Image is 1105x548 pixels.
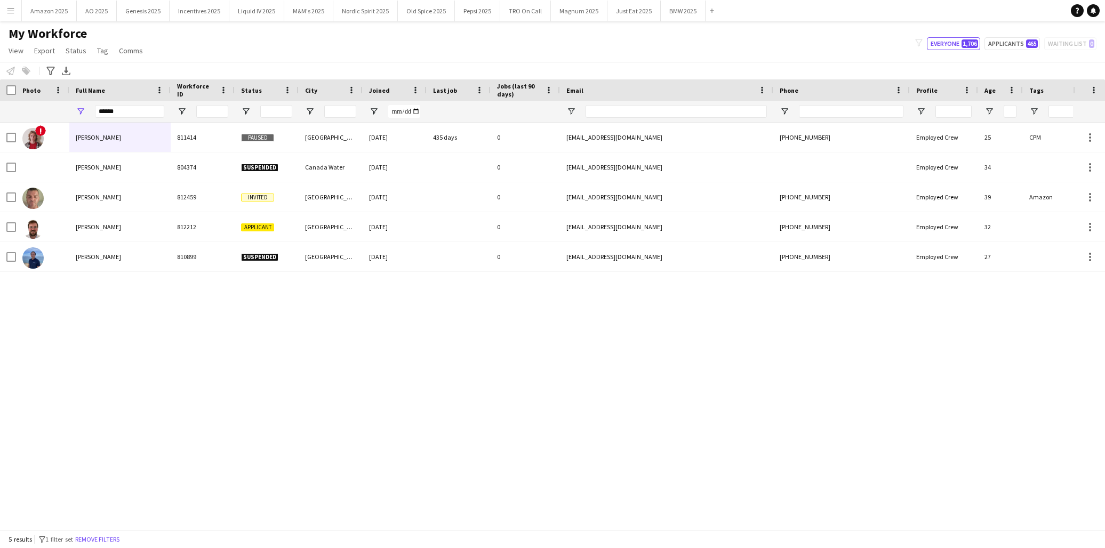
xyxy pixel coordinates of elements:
[66,46,86,55] span: Status
[780,86,798,94] span: Phone
[299,242,363,271] div: [GEOGRAPHIC_DATA]
[388,105,420,118] input: Joined Filter Input
[1004,105,1016,118] input: Age Filter Input
[935,105,972,118] input: Profile Filter Input
[115,44,147,58] a: Comms
[910,123,978,152] div: Employed Crew
[978,242,1023,271] div: 27
[119,46,143,55] span: Comms
[369,86,390,94] span: Joined
[363,152,427,182] div: [DATE]
[978,123,1023,152] div: 25
[22,1,77,21] button: Amazon 2025
[978,152,1023,182] div: 34
[241,253,278,261] span: Suspended
[916,107,926,116] button: Open Filter Menu
[241,164,278,172] span: Suspended
[773,182,910,212] div: [PHONE_NUMBER]
[93,44,113,58] a: Tag
[1029,107,1039,116] button: Open Filter Menu
[1029,86,1044,94] span: Tags
[22,86,41,94] span: Photo
[1023,123,1087,152] div: CPM
[927,37,980,50] button: Everyone1,706
[910,242,978,271] div: Employed Crew
[500,1,551,21] button: TRO On Call
[491,212,560,241] div: 0
[299,152,363,182] div: Canada Water
[560,182,773,212] div: [EMAIL_ADDRESS][DOMAIN_NAME]
[9,26,87,42] span: My Workforce
[241,86,262,94] span: Status
[978,182,1023,212] div: 39
[22,217,44,239] img: Oliver Lewis
[799,105,903,118] input: Phone Filter Input
[76,193,121,201] span: [PERSON_NAME]
[433,86,457,94] span: Last job
[260,105,292,118] input: Status Filter Input
[916,86,938,94] span: Profile
[177,82,215,98] span: Workforce ID
[1048,105,1080,118] input: Tags Filter Input
[586,105,767,118] input: Email Filter Input
[560,212,773,241] div: [EMAIL_ADDRESS][DOMAIN_NAME]
[560,152,773,182] div: [EMAIL_ADDRESS][DOMAIN_NAME]
[171,182,235,212] div: 812459
[229,1,284,21] button: Liquid IV 2025
[910,212,978,241] div: Employed Crew
[30,44,59,58] a: Export
[22,128,44,149] img: Oliver Atkins
[984,86,996,94] span: Age
[241,223,274,231] span: Applicant
[363,242,427,271] div: [DATE]
[491,123,560,152] div: 0
[77,1,117,21] button: AO 2025
[984,37,1040,50] button: Applicants465
[171,212,235,241] div: 812212
[34,46,55,55] span: Export
[76,223,121,231] span: [PERSON_NAME]
[1026,39,1038,48] span: 465
[171,123,235,152] div: 811414
[97,46,108,55] span: Tag
[780,107,789,116] button: Open Filter Menu
[76,253,121,261] span: [PERSON_NAME]
[22,188,44,209] img: Oliver James
[76,107,85,116] button: Open Filter Menu
[773,242,910,271] div: [PHONE_NUMBER]
[497,82,541,98] span: Jobs (last 90 days)
[661,1,706,21] button: BMW 2025
[171,242,235,271] div: 810899
[560,242,773,271] div: [EMAIL_ADDRESS][DOMAIN_NAME]
[299,182,363,212] div: [GEOGRAPHIC_DATA]
[427,123,491,152] div: 435 days
[241,107,251,116] button: Open Filter Menu
[73,534,122,545] button: Remove filters
[455,1,500,21] button: Pepsi 2025
[560,123,773,152] div: [EMAIL_ADDRESS][DOMAIN_NAME]
[491,242,560,271] div: 0
[299,123,363,152] div: [GEOGRAPHIC_DATA]
[76,163,121,171] span: [PERSON_NAME]
[551,1,607,21] button: Magnum 2025
[4,44,28,58] a: View
[76,133,121,141] span: [PERSON_NAME]
[305,86,317,94] span: City
[566,86,583,94] span: Email
[171,152,235,182] div: 804374
[773,212,910,241] div: [PHONE_NUMBER]
[369,107,379,116] button: Open Filter Menu
[566,107,576,116] button: Open Filter Menu
[978,212,1023,241] div: 32
[241,194,274,202] span: Invited
[363,123,427,152] div: [DATE]
[773,123,910,152] div: [PHONE_NUMBER]
[61,44,91,58] a: Status
[299,212,363,241] div: [GEOGRAPHIC_DATA]
[60,65,73,77] app-action-btn: Export XLSX
[9,46,23,55] span: View
[305,107,315,116] button: Open Filter Menu
[984,107,994,116] button: Open Filter Menu
[45,535,73,543] span: 1 filter set
[324,105,356,118] input: City Filter Input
